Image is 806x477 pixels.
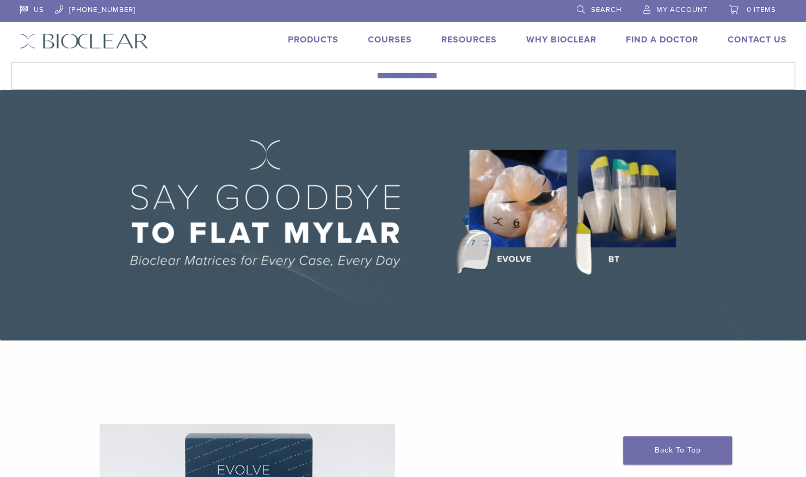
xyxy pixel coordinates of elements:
span: Search [591,5,622,14]
a: Courses [368,34,412,45]
a: Contact Us [728,34,787,45]
a: Why Bioclear [526,34,596,45]
span: 0 items [747,5,776,14]
span: My Account [656,5,707,14]
a: Back To Top [623,436,732,464]
a: Resources [441,34,497,45]
img: Bioclear [20,33,149,49]
a: Products [288,34,339,45]
a: Find A Doctor [626,34,698,45]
